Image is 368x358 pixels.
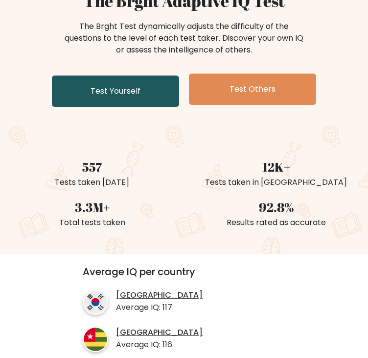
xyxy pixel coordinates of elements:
[189,74,316,105] a: Test Others
[116,302,203,313] p: Average IQ: 117
[62,21,306,56] div: The Brght Test dynamically adjusts the difficulty of the questions to the level of each test take...
[190,217,362,229] div: Results rated as accurate
[190,198,362,217] div: 92.8%
[190,177,362,188] div: Tests taken in [GEOGRAPHIC_DATA]
[6,158,178,177] div: 557
[6,198,178,217] div: 3.3M+
[116,290,203,301] a: [GEOGRAPHIC_DATA]
[52,76,179,107] a: Test Yourself
[6,177,178,188] div: Tests taken [DATE]
[6,217,178,229] div: Total tests taken
[83,327,108,352] img: country
[116,339,203,351] p: Average IQ: 116
[83,289,108,315] img: country
[83,266,285,285] h3: Average IQ per country
[116,328,203,338] a: [GEOGRAPHIC_DATA]
[190,158,362,177] div: 12K+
